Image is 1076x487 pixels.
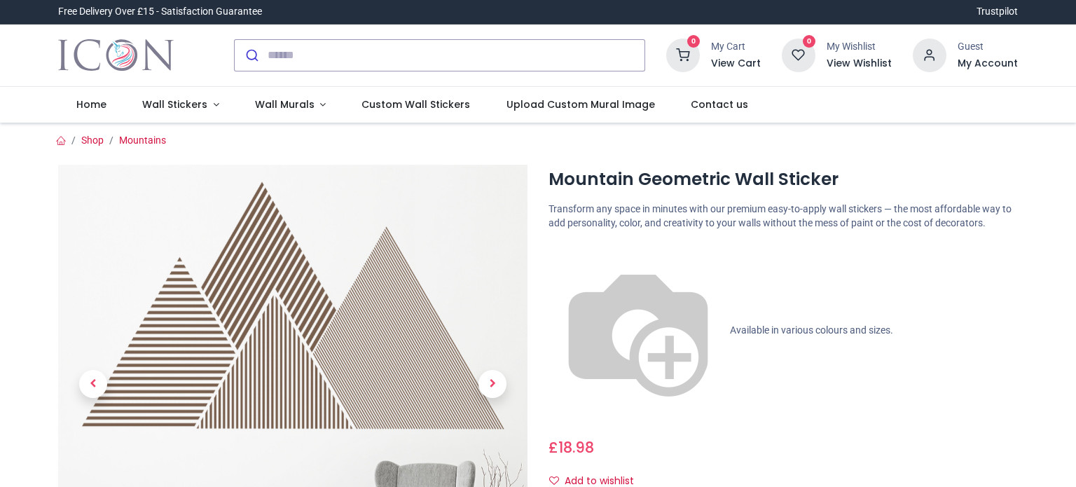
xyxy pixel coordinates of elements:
[124,87,237,123] a: Wall Stickers
[119,135,166,146] a: Mountains
[58,36,174,75] img: Icon Wall Stickers
[142,97,207,111] span: Wall Stickers
[958,40,1018,54] div: Guest
[79,370,107,398] span: Previous
[711,57,761,71] a: View Cart
[711,40,761,54] div: My Cart
[827,57,892,71] a: View Wishlist
[237,87,344,123] a: Wall Murals
[666,48,700,60] a: 0
[478,370,506,398] span: Next
[687,35,701,48] sup: 0
[549,167,1018,191] h1: Mountain Geometric Wall Sticker
[977,5,1018,19] a: Trustpilot
[549,476,559,486] i: Add to wishlist
[255,97,315,111] span: Wall Murals
[803,35,816,48] sup: 0
[958,57,1018,71] a: My Account
[549,203,1018,230] p: Transform any space in minutes with our premium easy-to-apply wall stickers — the most affordable...
[235,40,268,71] button: Submit
[549,241,728,420] img: color-wheel.png
[58,5,262,19] div: Free Delivery Over £15 - Satisfaction Guarantee
[76,97,106,111] span: Home
[361,97,470,111] span: Custom Wall Stickers
[549,437,594,458] span: £
[506,97,655,111] span: Upload Custom Mural Image
[691,97,748,111] span: Contact us
[782,48,815,60] a: 0
[730,324,893,336] span: Available in various colours and sizes.
[827,40,892,54] div: My Wishlist
[58,36,174,75] a: Logo of Icon Wall Stickers
[558,437,594,458] span: 18.98
[81,135,104,146] a: Shop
